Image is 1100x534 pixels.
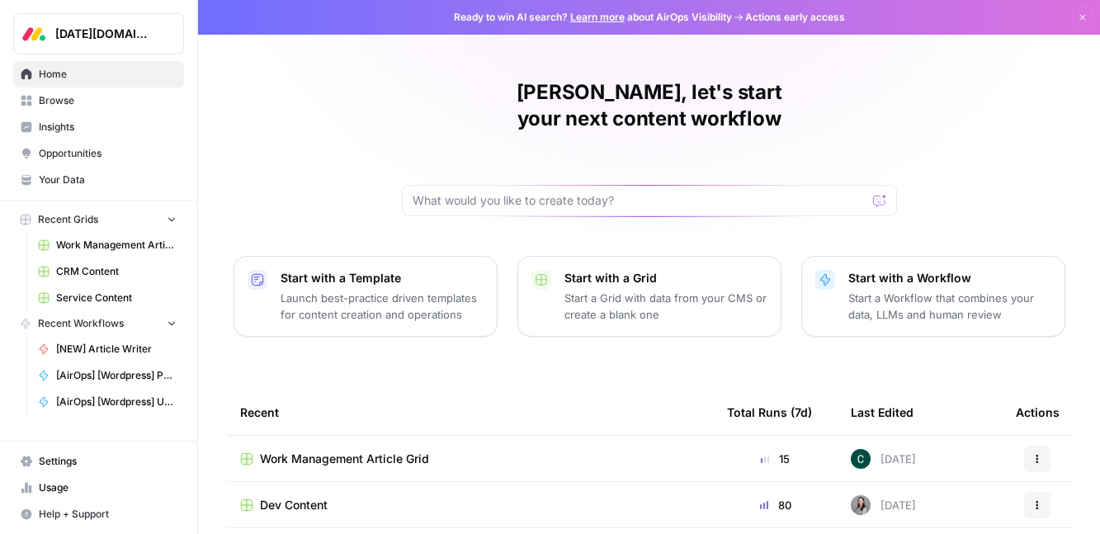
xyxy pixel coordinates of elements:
[39,507,177,522] span: Help + Support
[13,501,184,527] button: Help + Support
[39,454,177,469] span: Settings
[240,451,701,467] a: Work Management Article Grid
[281,290,484,323] p: Launch best-practice driven templates for content creation and operations
[13,13,184,54] button: Workspace: Monday.com
[38,212,98,227] span: Recent Grids
[848,270,1051,286] p: Start with a Workflow
[56,291,177,305] span: Service Content
[260,451,429,467] span: Work Management Article Grid
[727,390,812,435] div: Total Runs (7d)
[281,270,484,286] p: Start with a Template
[851,390,914,435] div: Last Edited
[234,256,498,337] button: Start with a TemplateLaunch best-practice driven templates for content creation and operations
[413,192,866,209] input: What would you like to create today?
[56,342,177,357] span: [NEW] Article Writer
[851,495,916,515] div: [DATE]
[851,495,871,515] img: 0wmu78au1lfo96q8ngo6yaddb54d
[56,395,177,409] span: [AirOps] [Wordpress] Update Cornerstone Post
[848,290,1051,323] p: Start a Workflow that combines your data, LLMs and human review
[745,10,845,25] span: Actions early access
[19,19,49,49] img: Monday.com Logo
[517,256,781,337] button: Start with a GridStart a Grid with data from your CMS or create a blank one
[564,290,767,323] p: Start a Grid with data from your CMS or create a blank one
[56,238,177,253] span: Work Management Article Grid
[39,172,177,187] span: Your Data
[13,207,184,232] button: Recent Grids
[801,256,1065,337] button: Start with a WorkflowStart a Workflow that combines your data, LLMs and human review
[31,285,184,311] a: Service Content
[402,79,897,132] h1: [PERSON_NAME], let's start your next content workflow
[31,258,184,285] a: CRM Content
[240,390,701,435] div: Recent
[13,311,184,336] button: Recent Workflows
[454,10,732,25] span: Ready to win AI search? about AirOps Visibility
[13,140,184,167] a: Opportunities
[39,93,177,108] span: Browse
[240,497,701,513] a: Dev Content
[13,475,184,501] a: Usage
[564,270,767,286] p: Start with a Grid
[31,232,184,258] a: Work Management Article Grid
[31,362,184,389] a: [AirOps] [Wordpress] Publish Cornerstone Post
[851,449,871,469] img: vwv6frqzyjkvcnqomnnxlvzyyij2
[13,61,184,87] a: Home
[39,480,177,495] span: Usage
[727,451,824,467] div: 15
[38,316,124,331] span: Recent Workflows
[39,67,177,82] span: Home
[39,146,177,161] span: Opportunities
[1016,390,1060,435] div: Actions
[56,264,177,279] span: CRM Content
[56,368,177,383] span: [AirOps] [Wordpress] Publish Cornerstone Post
[31,336,184,362] a: [NEW] Article Writer
[39,120,177,135] span: Insights
[260,497,328,513] span: Dev Content
[13,167,184,193] a: Your Data
[570,11,625,23] a: Learn more
[55,26,155,42] span: [DATE][DOMAIN_NAME]
[31,389,184,415] a: [AirOps] [Wordpress] Update Cornerstone Post
[13,448,184,475] a: Settings
[727,497,824,513] div: 80
[13,114,184,140] a: Insights
[13,87,184,114] a: Browse
[851,449,916,469] div: [DATE]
